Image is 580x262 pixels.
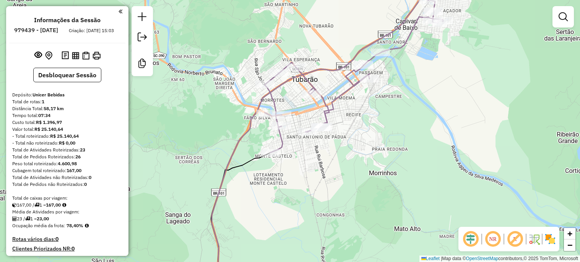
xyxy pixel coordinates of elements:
div: Map data © contributors,© 2025 TomTom, Microsoft [419,255,580,262]
em: Média calculada utilizando a maior ocupação (%Peso ou %Cubagem) de cada rota da sessão. Rotas cro... [85,223,89,228]
div: - Total roteirizado: [12,133,122,140]
h4: Informações da Sessão [34,16,101,24]
button: Centralizar mapa no depósito ou ponto de apoio [44,50,54,62]
div: Criação: [DATE] 15:03 [66,27,117,34]
button: Imprimir Rotas [91,50,102,61]
strong: 78,40% [67,223,83,228]
span: Ocultar deslocamento [461,230,480,248]
h4: Rotas vários dias: [12,236,122,242]
span: Ocupação média da frota: [12,223,65,228]
i: Total de Atividades [12,216,17,221]
a: Leaflet [421,256,440,261]
div: 23 / 1 = [12,215,122,222]
div: Total de Atividades Roteirizadas: [12,146,122,153]
a: Criar modelo [135,56,150,73]
strong: 1 [42,99,44,104]
h6: 979439 - [DATE] [14,27,58,34]
strong: 07:34 [38,112,50,118]
div: 167,00 / 1 = [12,202,122,208]
strong: R$ 25.140,64 [34,126,63,132]
img: Exibir/Ocultar setores [544,233,556,245]
strong: 0 [55,236,58,242]
img: Fluxo de ruas [528,233,540,245]
i: Total de rotas [25,216,30,221]
h4: Clientes Priorizados NR: [12,246,122,252]
strong: 167,00 [46,202,61,208]
a: Clique aqui para minimizar o painel [119,7,122,16]
div: - Total não roteirizado: [12,140,122,146]
button: Visualizar Romaneio [81,50,91,61]
i: Meta Caixas/viagem: 1,00 Diferença: 166,00 [62,203,66,207]
span: Ocultar NR [484,230,502,248]
div: Valor total: [12,126,122,133]
span: | [441,256,442,261]
strong: 23,00 [37,216,49,221]
a: Exibir filtros [556,9,571,24]
strong: R$ 1.396,97 [36,119,62,125]
div: Total de Pedidos não Roteirizados: [12,181,122,188]
a: Zoom out [564,239,575,251]
strong: 0 [71,245,75,252]
div: Cubagem total roteirizado: [12,167,122,174]
div: Custo total: [12,119,122,126]
strong: 167,00 [67,168,81,173]
strong: R$ 25.140,64 [50,133,79,139]
div: Tempo total: [12,112,122,119]
button: Logs desbloquear sessão [60,50,70,62]
strong: 0 [89,174,91,180]
div: Total de caixas por viagem: [12,195,122,202]
div: Total de rotas: [12,98,122,105]
div: Média de Atividades por viagem: [12,208,122,215]
span: − [567,240,572,250]
i: Total de rotas [34,203,39,207]
a: Zoom in [564,228,575,239]
div: Peso total roteirizado: [12,160,122,167]
div: Distância Total: [12,105,122,112]
button: Visualizar relatório de Roteirização [70,50,81,60]
strong: Unicer Bebidas [32,92,65,98]
button: Exibir sessão original [33,49,44,62]
strong: 0 [84,181,87,187]
a: Nova sessão e pesquisa [135,9,150,26]
strong: 58,17 km [44,106,64,111]
strong: R$ 0,00 [59,140,75,146]
span: Exibir rótulo [506,230,524,248]
a: Exportar sessão [135,29,150,47]
div: Total de Atividades não Roteirizadas: [12,174,122,181]
span: + [567,229,572,238]
div: Depósito: [12,91,122,98]
button: Desbloquear Sessão [33,68,101,82]
strong: 4.600,98 [58,161,77,166]
div: Total de Pedidos Roteirizados: [12,153,122,160]
strong: 23 [80,147,85,153]
a: OpenStreetMap [466,256,499,261]
i: Cubagem total roteirizado [12,203,17,207]
strong: 26 [75,154,81,159]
